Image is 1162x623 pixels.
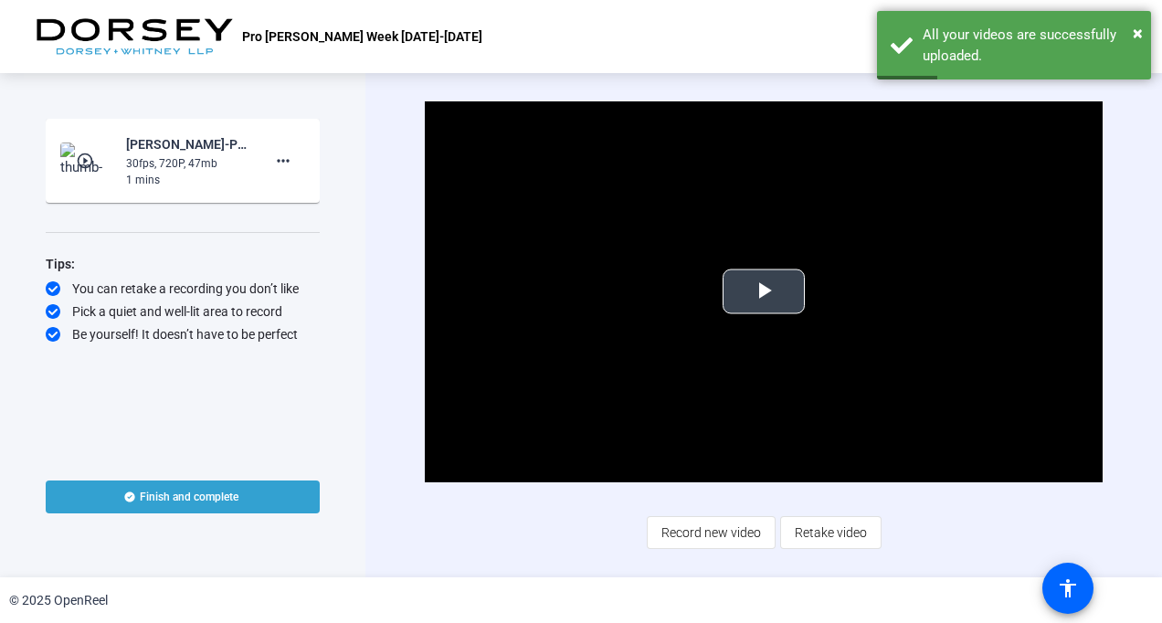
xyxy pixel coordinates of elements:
[795,515,867,550] span: Retake video
[46,480,320,513] button: Finish and complete
[46,253,320,275] div: Tips:
[923,25,1137,66] div: All your videos are successfully uploaded.
[126,155,248,172] div: 30fps, 720P, 47mb
[780,516,882,549] button: Retake video
[1057,577,1079,599] mat-icon: accessibility
[242,26,482,48] p: Pro [PERSON_NAME] Week [DATE]-[DATE]
[425,101,1102,482] div: Video Player
[126,172,248,188] div: 1 mins
[76,152,98,170] mat-icon: play_circle_outline
[661,515,761,550] span: Record new video
[272,150,294,172] mat-icon: more_horiz
[723,269,805,314] button: Play Video
[647,516,776,549] button: Record new video
[9,591,108,610] div: © 2025 OpenReel
[46,280,320,298] div: You can retake a recording you don’t like
[46,302,320,321] div: Pick a quiet and well-lit area to record
[140,490,238,504] span: Finish and complete
[60,143,114,179] img: thumb-nail
[126,133,248,155] div: [PERSON_NAME]-Pro [PERSON_NAME] Week [DATE]-[DATE]-Pro [PERSON_NAME] Week October 19-25-175923165...
[37,18,233,55] img: OpenReel logo
[1133,19,1143,47] button: Close
[46,325,320,343] div: Be yourself! It doesn’t have to be perfect
[1133,22,1143,44] span: ×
